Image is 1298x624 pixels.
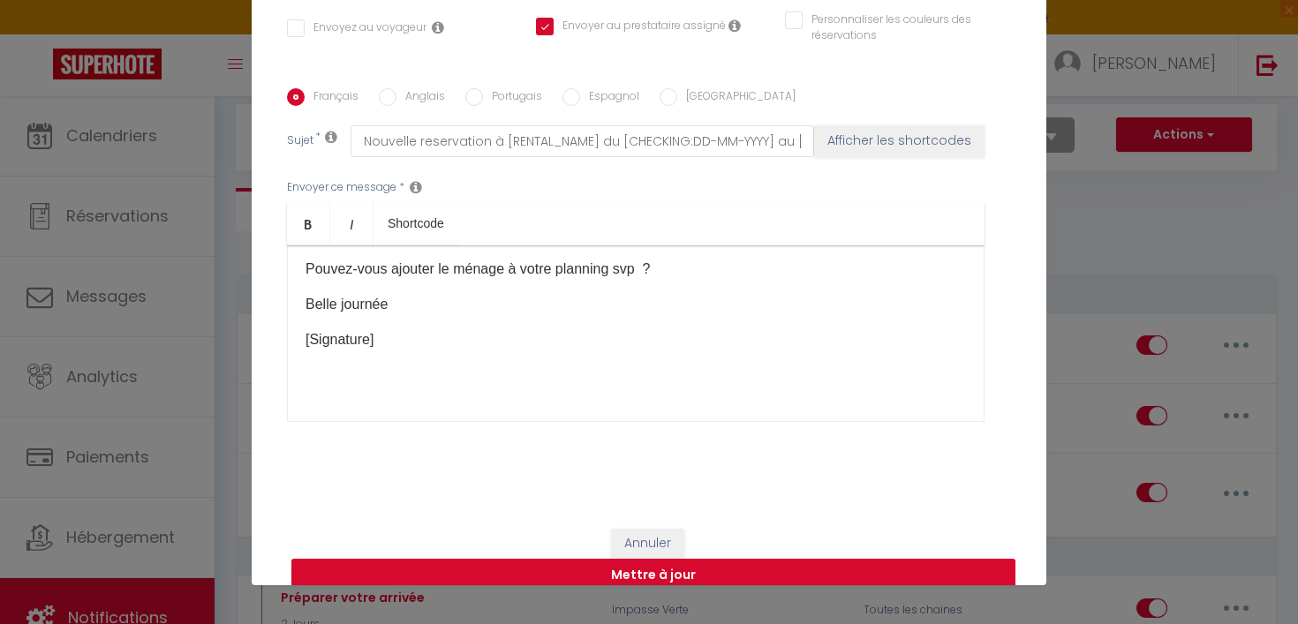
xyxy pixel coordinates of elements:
p: ​ [306,365,966,386]
i: Envoyer au prestataire si il est assigné [728,19,741,33]
p: Belle journée [306,294,966,315]
label: Espagnol [580,88,639,108]
label: Français [305,88,358,108]
a: Shortcode [374,202,458,244]
button: Annuler [611,529,684,559]
label: Anglais [396,88,445,108]
label: Sujet [287,132,313,151]
a: Italic [330,202,374,244]
p: [Signature] [306,329,966,350]
button: Ouvrir le widget de chat LiveChat [14,7,67,60]
i: Envoyer au voyageur [432,20,444,34]
i: Subject [325,130,337,144]
label: Portugais [483,88,542,108]
i: Message [410,180,422,194]
a: Bold [287,202,330,244]
button: Afficher les shortcodes [814,125,985,157]
button: Mettre à jour [291,559,1015,592]
label: Envoyer ce message [287,179,396,196]
label: [GEOGRAPHIC_DATA] [677,88,796,108]
iframe: Chat [1223,545,1285,611]
p: Pouvez-vous ajouter le ménage à votre planning svp ? [306,259,966,280]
